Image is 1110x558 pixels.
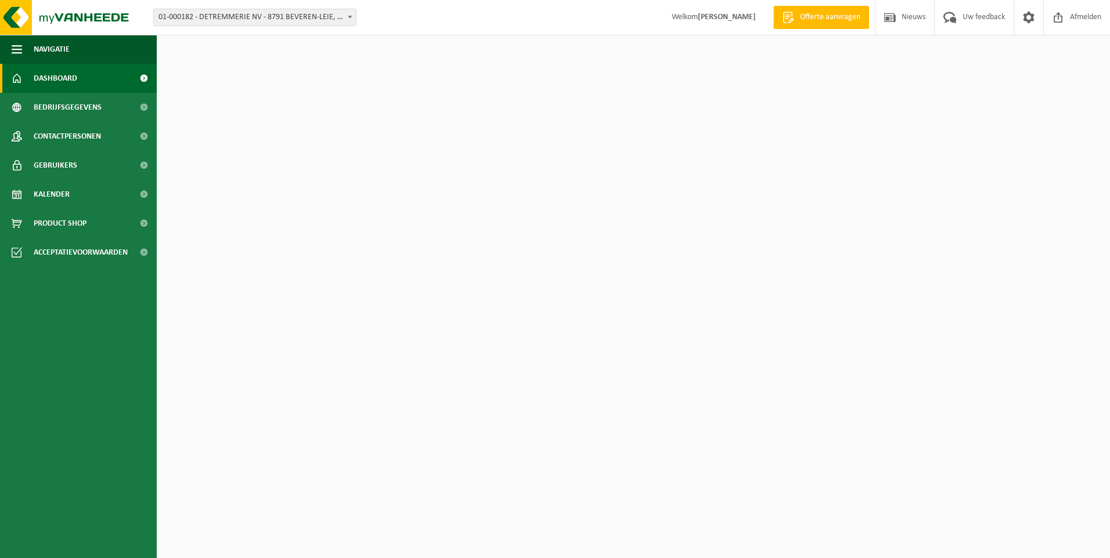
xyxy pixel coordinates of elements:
span: Contactpersonen [34,122,101,151]
span: Dashboard [34,64,77,93]
span: Gebruikers [34,151,77,180]
span: 01-000182 - DETREMMERIE NV - 8791 BEVEREN-LEIE, SPIJKERLAAN 153 [154,9,356,26]
span: Navigatie [34,35,70,64]
span: Bedrijfsgegevens [34,93,102,122]
span: Kalender [34,180,70,209]
span: Offerte aanvragen [797,12,863,23]
span: Acceptatievoorwaarden [34,238,128,267]
strong: [PERSON_NAME] [698,13,756,21]
span: 01-000182 - DETREMMERIE NV - 8791 BEVEREN-LEIE, SPIJKERLAAN 153 [153,9,356,26]
a: Offerte aanvragen [773,6,869,29]
span: Product Shop [34,209,87,238]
